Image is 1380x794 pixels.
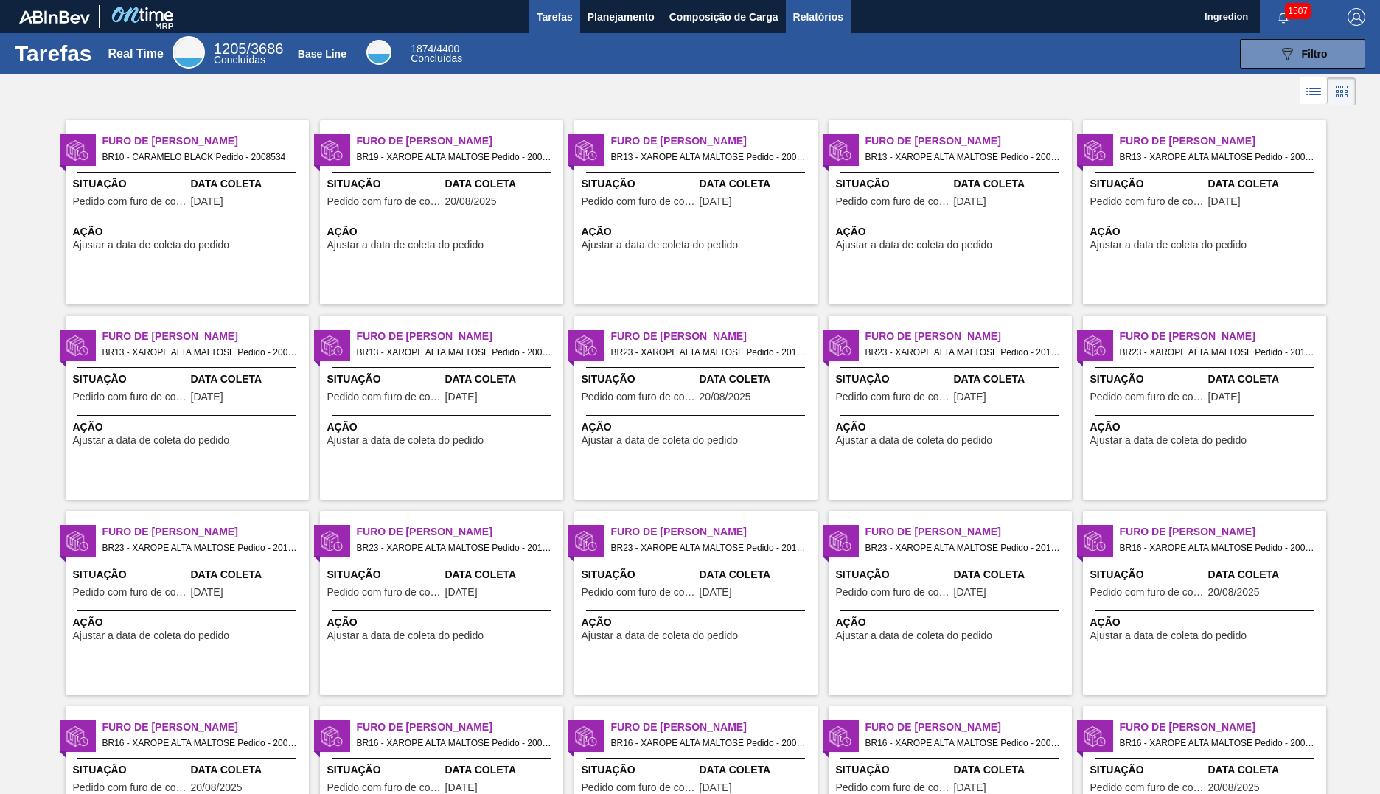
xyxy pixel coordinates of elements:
span: Situação [1090,762,1205,778]
span: Situação [327,567,442,582]
span: Furo de Coleta [357,720,563,735]
span: BR23 - XAROPE ALTA MALTOSE Pedido - 2012036 [1120,344,1314,361]
span: BR16 - XAROPE ALTA MALTOSE Pedido - 2007285 [357,735,551,751]
span: Furo de Coleta [357,329,563,344]
span: Data Coleta [954,567,1068,582]
span: 18/08/2025 [954,196,986,207]
span: Furo de Coleta [357,133,563,149]
span: Furo de Coleta [102,133,309,149]
span: Ação [327,419,560,435]
img: status [321,139,343,161]
span: BR19 - XAROPE ALTA MALTOSE Pedido - 2008317 [357,149,551,165]
span: BR23 - XAROPE ALTA MALTOSE Pedido - 2011908 [611,344,806,361]
span: Ajustar a data de coleta do pedido [327,435,484,446]
span: Ajustar a data de coleta do pedido [73,435,230,446]
span: 19/08/2025 [954,782,986,793]
span: Pedido com furo de coleta [327,391,442,403]
span: 21/08/2025 [191,196,223,207]
span: Pedido com furo de coleta [582,782,696,793]
span: Ajustar a data de coleta do pedido [582,435,739,446]
span: 18/08/2025 [700,196,732,207]
span: Ação [327,224,560,240]
span: Composição de Carga [669,8,778,26]
span: Tarefas [537,8,573,26]
span: Ação [836,224,1068,240]
span: Ajustar a data de coleta do pedido [1090,435,1247,446]
span: Pedido com furo de coleta [73,587,187,598]
span: 21/08/2025 [700,587,732,598]
span: Pedido com furo de coleta [836,391,950,403]
span: 1205 [214,41,247,57]
img: Logout [1348,8,1365,26]
span: Data Coleta [445,567,560,582]
span: Situação [836,372,950,387]
span: 19/08/2025 [1208,391,1241,403]
img: status [66,725,88,748]
span: Pedido com furo de coleta [327,587,442,598]
img: status [575,725,597,748]
span: 19/08/2025 [700,782,732,793]
span: BR16 - XAROPE ALTA MALTOSE Pedido - 2007286 [611,735,806,751]
span: 19/08/2025 [1208,196,1241,207]
span: Ajustar a data de coleta do pedido [73,240,230,251]
span: Furo de Coleta [1120,329,1326,344]
img: status [1084,139,1106,161]
span: BR23 - XAROPE ALTA MALTOSE Pedido - 2011909 [357,540,551,556]
span: Pedido com furo de coleta [582,391,696,403]
span: Ajustar a data de coleta do pedido [836,435,993,446]
span: Furo de Coleta [102,524,309,540]
div: Real Time [108,47,164,60]
span: Data Coleta [954,176,1068,192]
h1: Tarefas [15,45,92,62]
span: Pedido com furo de coleta [582,587,696,598]
span: Pedido com furo de coleta [1090,196,1205,207]
span: Situação [1090,567,1205,582]
div: Visão em Lista [1300,77,1328,105]
span: Situação [836,762,950,778]
span: Data Coleta [700,372,814,387]
span: Data Coleta [191,176,305,192]
span: Data Coleta [1208,762,1322,778]
span: Situação [327,176,442,192]
img: status [66,530,88,552]
span: BR23 - XAROPE ALTA MALTOSE Pedido - 2012035 [865,344,1060,361]
span: Situação [327,372,442,387]
span: Data Coleta [191,372,305,387]
span: Ajustar a data de coleta do pedido [836,630,993,641]
span: Furo de Coleta [102,720,309,735]
button: Notificações [1260,7,1307,27]
span: Furo de Coleta [611,524,818,540]
span: 1874 [411,43,433,55]
span: Furo de Coleta [1120,720,1326,735]
div: Base Line [366,40,391,65]
span: Pedido com furo de coleta [1090,587,1205,598]
span: BR10 - CARAMELO BLACK Pedido - 2008534 [102,149,297,165]
span: Situação [1090,176,1205,192]
span: Ação [582,615,814,630]
span: Data Coleta [954,372,1068,387]
span: 20/08/2025 [445,196,497,207]
span: Ação [1090,615,1322,630]
div: Base Line [298,48,346,60]
span: BR16 - XAROPE ALTA MALTOSE Pedido - 2007292 [1120,735,1314,751]
span: / 3686 [214,41,284,57]
span: BR16 - XAROPE ALTA MALTOSE Pedido - 2007294 [102,735,297,751]
span: Pedido com furo de coleta [836,196,950,207]
span: Ajustar a data de coleta do pedido [327,630,484,641]
span: Furo de Coleta [865,329,1072,344]
span: Furo de Coleta [1120,133,1326,149]
span: Ação [73,224,305,240]
span: Ajustar a data de coleta do pedido [73,630,230,641]
span: Situação [836,176,950,192]
span: Situação [582,762,696,778]
span: Situação [73,567,187,582]
span: Data Coleta [954,762,1068,778]
span: Data Coleta [191,567,305,582]
span: Pedido com furo de coleta [1090,782,1205,793]
span: BR16 - XAROPE ALTA MALTOSE Pedido - 2007293 [1120,540,1314,556]
span: Pedido com furo de coleta [73,391,187,403]
span: Data Coleta [700,762,814,778]
span: Furo de Coleta [357,524,563,540]
span: 19/08/2025 [445,782,478,793]
img: status [321,530,343,552]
